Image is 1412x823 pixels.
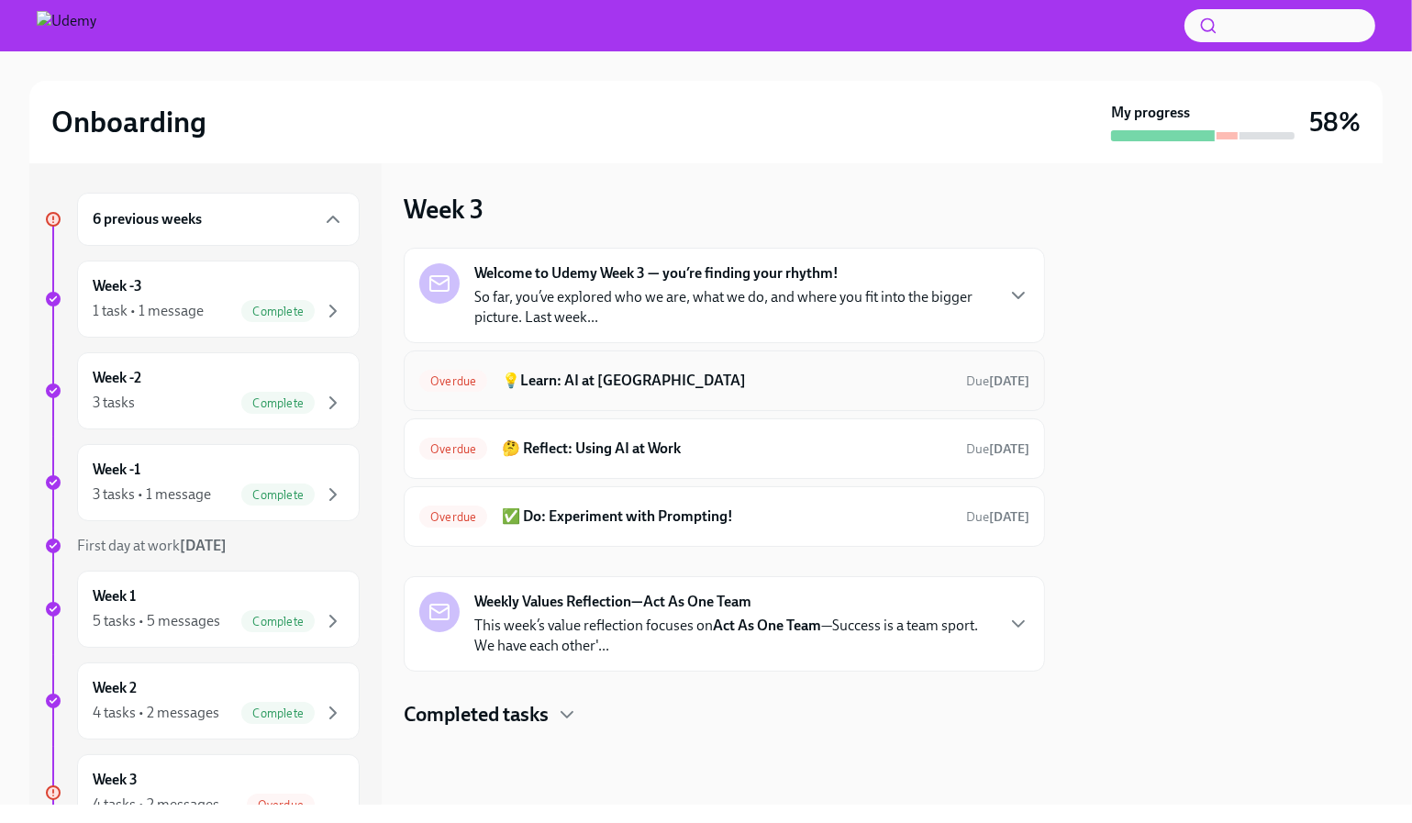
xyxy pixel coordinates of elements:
strong: My progress [1111,103,1190,123]
span: Complete [241,305,315,318]
span: Due [966,441,1029,457]
h3: 58% [1309,106,1361,139]
span: Overdue [419,374,487,388]
p: This week’s value reflection focuses on —Success is a team sport. We have each other'... [474,616,993,656]
h6: Week 1 [93,586,136,606]
span: Overdue [419,442,487,456]
a: Week 24 tasks • 2 messagesComplete [44,662,360,740]
strong: Weekly Values Reflection—Act As One Team [474,592,751,612]
span: Due [966,509,1029,525]
a: Week -31 task • 1 messageComplete [44,261,360,338]
span: Complete [241,488,315,502]
h6: Week -3 [93,276,142,296]
span: Due [966,373,1029,389]
div: 4 tasks • 2 messages [93,703,219,723]
div: 1 task • 1 message [93,301,204,321]
h4: Completed tasks [404,701,549,728]
span: August 16th, 2025 11:00 [966,508,1029,526]
h6: Week -2 [93,368,141,388]
span: First day at work [77,537,227,554]
h6: ✅ Do: Experiment with Prompting! [502,506,951,527]
span: August 16th, 2025 11:00 [966,440,1029,458]
a: Week 15 tasks • 5 messagesComplete [44,571,360,648]
a: Week -13 tasks • 1 messageComplete [44,444,360,521]
a: Overdue💡Learn: AI at [GEOGRAPHIC_DATA]Due[DATE] [419,366,1029,395]
span: Complete [241,615,315,628]
a: First day at work[DATE] [44,536,360,556]
strong: Act As One Team [713,617,821,634]
span: Complete [241,706,315,720]
h2: Onboarding [51,104,206,140]
h6: 6 previous weeks [93,209,202,229]
h6: Week -1 [93,460,140,480]
span: Overdue [419,510,487,524]
a: Week -23 tasksComplete [44,352,360,429]
strong: [DATE] [180,537,227,554]
strong: [DATE] [989,441,1029,457]
div: 6 previous weeks [77,193,360,246]
h6: Week 3 [93,770,138,790]
span: Complete [241,396,315,410]
p: So far, you’ve explored who we are, what we do, and where you fit into the bigger picture. Last w... [474,287,993,328]
a: Overdue✅ Do: Experiment with Prompting!Due[DATE] [419,502,1029,531]
h6: Week 2 [93,678,137,698]
div: 3 tasks • 1 message [93,484,211,505]
div: 3 tasks [93,393,135,413]
h6: 🤔 Reflect: Using AI at Work [502,439,951,459]
span: August 16th, 2025 11:00 [966,373,1029,390]
img: Udemy [37,11,96,40]
span: Overdue [247,798,315,812]
strong: [DATE] [989,509,1029,525]
h6: 💡Learn: AI at [GEOGRAPHIC_DATA] [502,371,951,391]
div: Completed tasks [404,701,1045,728]
h3: Week 3 [404,193,484,226]
a: Overdue🤔 Reflect: Using AI at WorkDue[DATE] [419,434,1029,463]
strong: [DATE] [989,373,1029,389]
strong: Welcome to Udemy Week 3 — you’re finding your rhythm! [474,263,839,284]
div: 4 tasks • 2 messages [93,795,219,815]
div: 5 tasks • 5 messages [93,611,220,631]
